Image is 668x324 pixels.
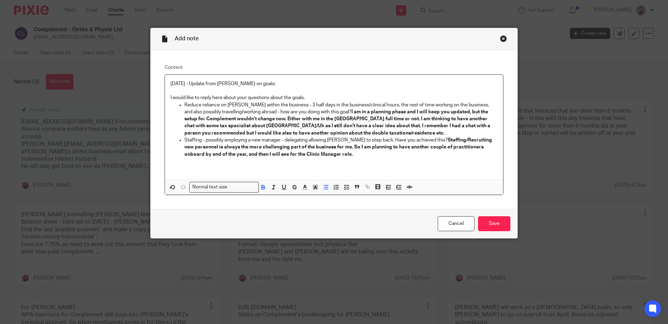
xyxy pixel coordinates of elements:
[230,184,255,191] input: Search for option
[175,36,199,41] span: Add note
[191,184,229,191] span: Normal text size
[438,216,475,231] a: Cancel
[170,80,498,87] p: [DATE] - Update from [PERSON_NAME] on goals:
[184,110,491,136] strong: I am in a planning phase and I will keep you updated, but the setup for Complement wouldn't chang...
[500,35,507,42] div: Close this dialog window
[478,216,510,231] input: Save
[184,137,498,158] p: Staffing - possibly employing a new manager - delegating allowing [PERSON_NAME] to step back. Hav...
[189,182,259,193] div: Search for option
[170,94,498,101] p: I would like to reply here about your questions about the goals.
[165,64,503,71] label: Content
[184,138,493,157] strong: Staffing/Recruiting new personnel is always the more challenging part of the business for me. So ...
[184,102,498,137] p: Reduce reliance on [PERSON_NAME] within the business - 3 half days in the business/clinical hours...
